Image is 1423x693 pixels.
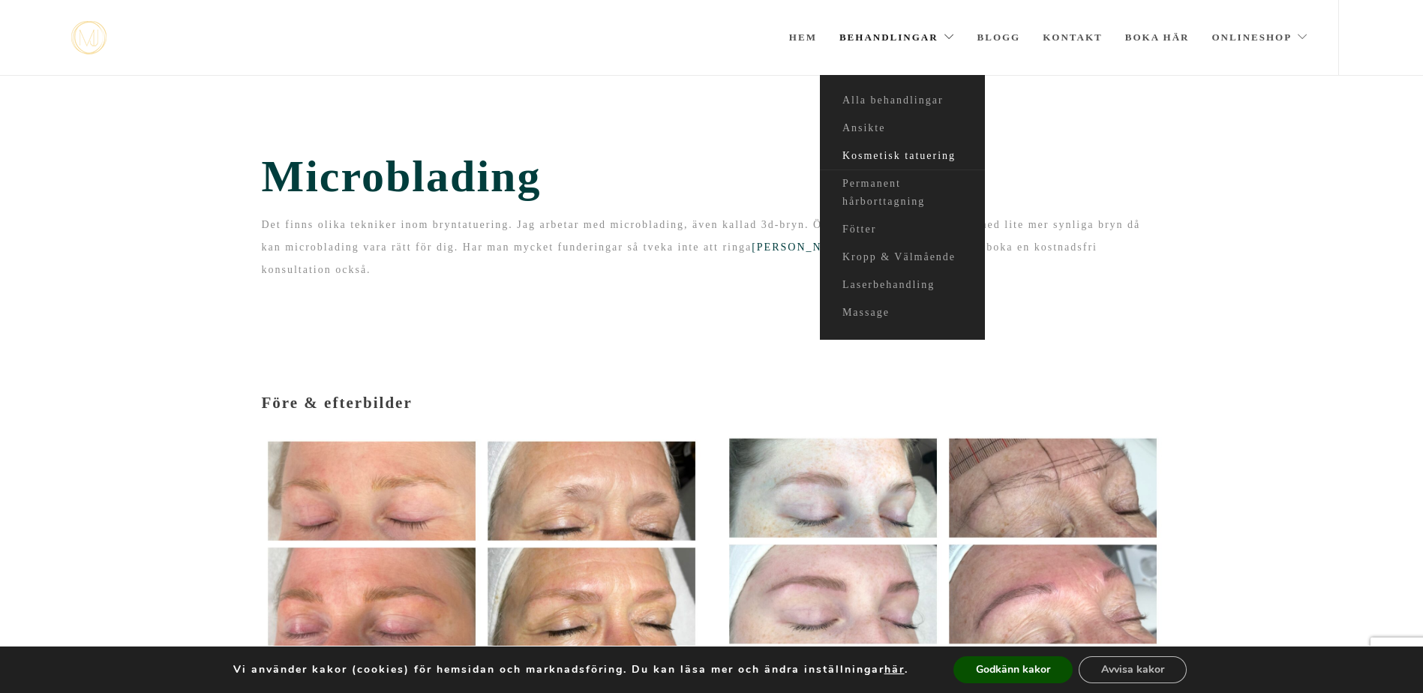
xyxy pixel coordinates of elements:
[820,87,985,115] a: Alla behandlingar
[262,394,413,412] span: Före & efterbilder
[820,170,985,216] a: Permanent hårborttagning
[752,241,859,253] a: [PERSON_NAME].
[1079,656,1187,683] button: Avvisa kakor
[820,299,985,327] a: Massage
[262,151,1162,202] span: Microblading
[820,115,985,142] a: Ansikte
[71,21,107,55] a: mjstudio mjstudio mjstudio
[820,244,985,271] a: Kropp & Välmående
[953,656,1073,683] button: Godkänn kakor
[820,271,985,299] a: Laserbehandling
[820,216,985,244] a: Fötter
[262,214,1162,281] p: Det finns olika tekniker inom bryntatuering. Jag arbetar med microblading, även kallad 3d-bryn. Ö...
[233,663,908,676] p: Vi använder kakor (cookies) för hemsidan och marknadsföring. Du kan läsa mer och ändra inställnin...
[820,142,985,170] a: Kosmetisk tatuering
[71,21,107,55] img: mjstudio
[884,663,905,676] button: här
